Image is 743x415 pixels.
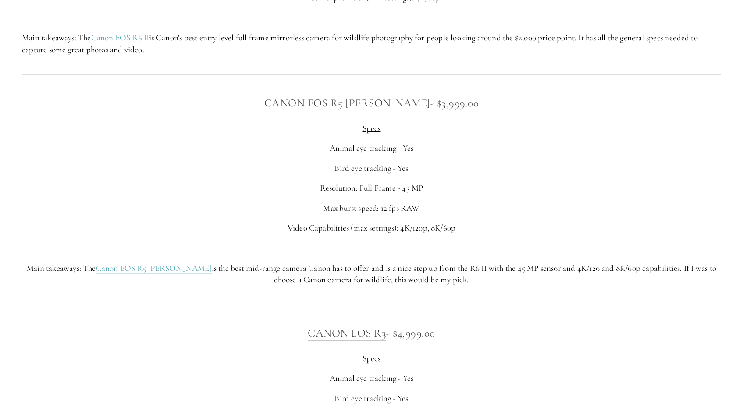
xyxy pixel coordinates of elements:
p: Main takeaways: The is Canon's best entry level full frame mirrorless camera for wildlife photogr... [22,32,721,55]
a: Canon EOS R5 [PERSON_NAME] [96,263,212,274]
p: Bird eye tracking - Yes [22,393,721,404]
a: Canon EOS R3 [308,326,386,341]
h3: - $4,999.00 [22,324,721,342]
p: Video Capabilities (max settings): 4K/120p, 8K/60p [22,222,721,234]
p: Main takeaways: The is the best mid-range camera Canon has to offer and is a nice step up from th... [22,262,721,286]
h3: - $3,999.00 [22,94,721,112]
span: Specs [363,353,381,363]
p: Bird eye tracking - Yes [22,163,721,174]
p: Resolution: Full Frame - 45 MP [22,182,721,194]
p: Animal eye tracking - Yes [22,142,721,154]
a: Canon EOS R6 II [91,32,149,43]
a: Canon EOS R5 [PERSON_NAME] [264,96,430,110]
span: Specs [363,123,381,133]
p: Animal eye tracking - Yes [22,372,721,384]
p: Max burst speed: 12 fps RAW [22,202,721,214]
